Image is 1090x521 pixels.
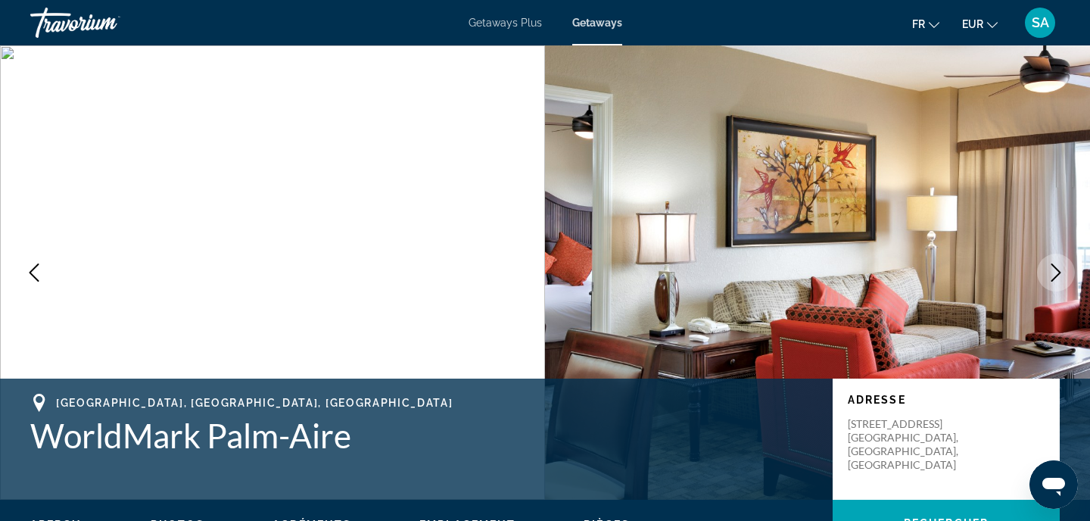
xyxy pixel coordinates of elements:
button: Next image [1037,254,1075,292]
p: [STREET_ADDRESS] [GEOGRAPHIC_DATA], [GEOGRAPHIC_DATA], [GEOGRAPHIC_DATA] [848,417,969,472]
span: SA [1032,15,1049,30]
button: User Menu [1020,7,1060,39]
span: fr [912,18,925,30]
a: Getaways Plus [469,17,542,29]
iframe: Bouton de lancement de la fenêtre de messagerie [1029,460,1078,509]
span: EUR [962,18,983,30]
button: Change currency [962,13,998,35]
h1: WorldMark Palm-Aire [30,416,817,455]
button: Change language [912,13,939,35]
button: Previous image [15,254,53,292]
p: Adresse [848,394,1045,406]
a: Getaways [572,17,622,29]
span: [GEOGRAPHIC_DATA], [GEOGRAPHIC_DATA], [GEOGRAPHIC_DATA] [56,397,453,409]
a: Travorium [30,3,182,42]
